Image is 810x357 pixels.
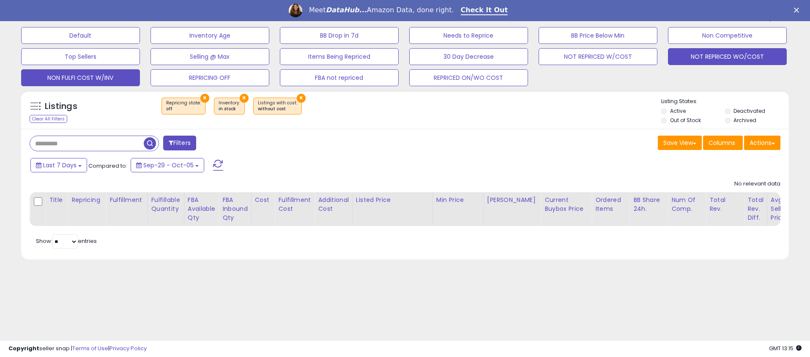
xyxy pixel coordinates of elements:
[539,27,657,44] button: BB Price Below Min
[88,162,127,170] span: Compared to:
[734,180,780,188] div: No relevant data
[733,117,756,124] label: Archived
[539,48,657,65] button: NOT REPRICED W/COST
[326,6,367,14] i: DataHub...
[436,196,480,204] div: Min Price
[109,196,144,204] div: Fulfillment
[8,345,147,353] div: seller snap | |
[771,196,802,222] div: Avg Selling Price
[318,196,349,213] div: Additional Cost
[21,48,140,65] button: Top Sellers
[709,196,740,213] div: Total Rev.
[240,94,249,103] button: ×
[356,196,429,204] div: Listed Price
[409,48,528,65] button: 30 Day Decrease
[461,6,508,15] a: Check It Out
[219,100,240,112] span: Inventory :
[409,69,528,86] button: REPRICED ON/WO COST
[166,106,201,112] div: off
[289,4,302,17] img: Profile image for Georgie
[72,344,108,352] a: Terms of Use
[131,158,204,172] button: Sep-29 - Oct-05
[595,196,626,213] div: Ordered Items
[278,196,311,213] div: Fulfillment Cost
[794,8,802,13] div: Close
[163,136,196,150] button: Filters
[200,94,209,103] button: ×
[668,27,787,44] button: Non Competitive
[668,48,787,65] button: NOT REPRICED WO/COST
[297,94,306,103] button: ×
[151,27,269,44] button: Inventory Age
[36,237,97,245] span: Show: entries
[280,48,399,65] button: Items Being Repriced
[769,344,802,352] span: 2025-10-13 13:15 GMT
[709,139,735,147] span: Columns
[151,48,269,65] button: Selling @ Max
[747,196,763,222] div: Total Rev. Diff.
[633,196,664,213] div: BB Share 24h.
[258,106,297,112] div: without cost
[30,115,67,123] div: Clear All Filters
[49,196,64,204] div: Title
[222,196,248,222] div: FBA inbound Qty
[188,196,215,222] div: FBA Available Qty
[8,344,39,352] strong: Copyright
[45,101,77,112] h5: Listings
[661,98,789,106] p: Listing States:
[309,6,454,14] div: Meet Amazon Data, done right.
[109,344,147,352] a: Privacy Policy
[21,27,140,44] button: Default
[670,117,701,124] label: Out of Stock
[255,196,271,204] div: Cost
[409,27,528,44] button: Needs to Reprice
[703,136,743,150] button: Columns
[733,107,765,114] label: Deactivated
[487,196,537,204] div: [PERSON_NAME]
[71,196,102,204] div: Repricing
[166,100,201,112] span: Repricing state :
[671,196,702,213] div: Num of Comp.
[545,196,588,213] div: Current Buybox Price
[280,69,399,86] button: FBA not repriced
[280,27,399,44] button: BB Drop in 7d
[43,161,77,169] span: Last 7 Days
[670,107,686,114] label: Active
[143,161,194,169] span: Sep-29 - Oct-05
[151,69,269,86] button: REPRICING OFF
[258,100,297,112] span: Listings with cost :
[21,69,140,86] button: NON FULFI COST W/INV
[658,136,702,150] button: Save View
[219,106,240,112] div: in stock
[30,158,87,172] button: Last 7 Days
[744,136,780,150] button: Actions
[151,196,181,213] div: Fulfillable Quantity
